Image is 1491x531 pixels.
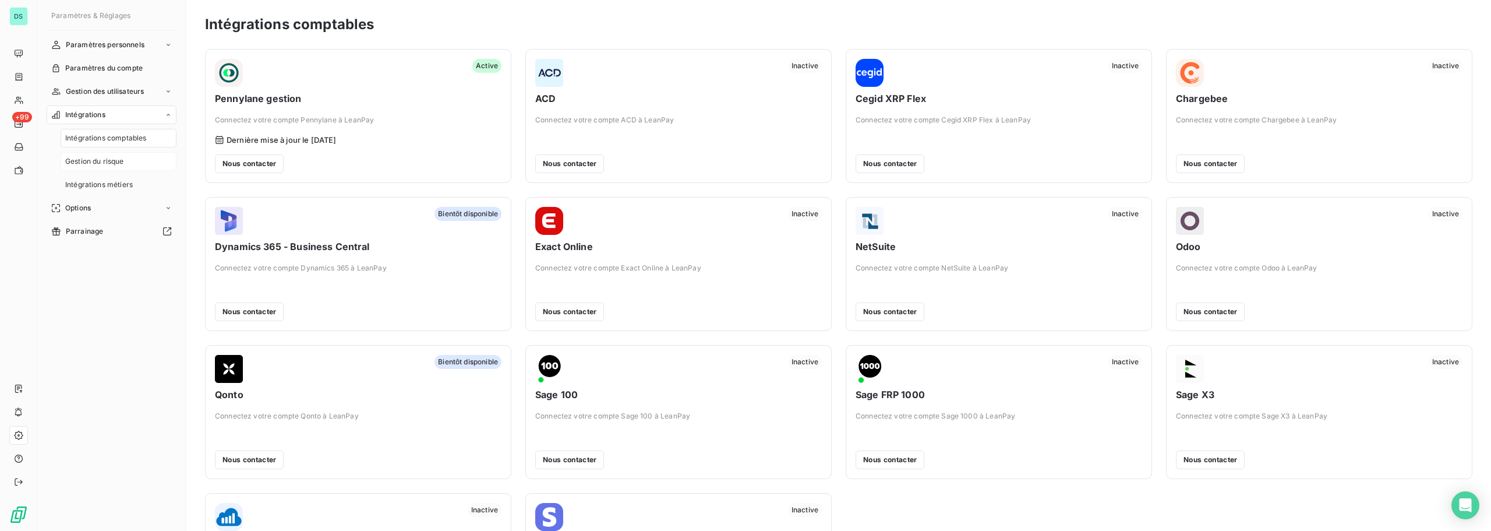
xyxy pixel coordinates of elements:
span: Connectez votre compte ACD à LeanPay [535,115,822,125]
span: NetSuite [856,240,1142,254]
span: Parrainage [66,226,104,237]
span: Intégrations métiers [65,180,133,190]
span: Connectez votre compte Dynamics 365 à LeanPay [215,263,501,273]
span: Connectez votre compte Cegid XRP Flex à LeanPay [856,115,1142,125]
a: Gestion du risque [61,152,176,171]
span: Dernière mise à jour le [DATE] [227,135,337,145]
span: Bientôt disponible [434,207,501,221]
span: Connectez votre compte Sage 100 à LeanPay [535,411,822,421]
span: Bientôt disponible [434,355,501,369]
span: Connectez votre compte Sage 1000 à LeanPay [856,411,1142,421]
div: DS [9,7,28,26]
span: Inactive [788,503,822,517]
img: Pennylane gestion logo [215,59,243,87]
span: Chargebee [1176,92,1462,106]
img: Cegid XRP Flex logo [856,59,884,87]
button: Nous contacter [215,303,284,321]
img: Chargebee logo [1176,59,1204,87]
button: Nous contacter [215,154,284,173]
span: Paramètres & Réglages [51,11,130,20]
span: Connectez votre compte Pennylane à LeanPay [215,115,501,125]
span: Connectez votre compte Chargebee à LeanPay [1176,115,1462,125]
span: Inactive [1108,355,1142,369]
button: Nous contacter [535,451,604,469]
span: Inactive [468,503,501,517]
img: Exact Online logo [535,207,563,235]
button: Nous contacter [1176,154,1245,173]
span: Inactive [1108,207,1142,221]
span: Inactive [1429,59,1462,73]
span: Inactive [788,207,822,221]
span: Sage FRP 1000 [856,388,1142,402]
img: Dynamics 365 - Business Central logo [215,207,243,235]
span: Options [65,203,91,213]
img: ACD logo [535,59,563,87]
span: Inactive [1429,207,1462,221]
span: Connectez votre compte Exact Online à LeanPay [535,263,822,273]
img: Stripe Billing logo [535,503,563,531]
img: Sage 100 logo [535,355,563,383]
span: Inactive [1108,59,1142,73]
span: Dynamics 365 - Business Central [215,240,501,254]
span: Paramètres personnels [66,40,144,50]
button: Nous contacter [856,303,924,321]
img: Sage X3 logo [1176,355,1204,383]
img: Sage FRP 1000 logo [856,355,884,383]
span: Pennylane gestion [215,92,501,106]
span: Odoo [1176,240,1462,254]
span: Exact Online [535,240,822,254]
span: Gestion des utilisateurs [66,86,144,97]
span: Gestion du risque [65,156,124,167]
span: Connectez votre compte Sage X3 à LeanPay [1176,411,1462,421]
span: Sage 100 [535,388,822,402]
span: ACD [535,92,822,106]
a: Intégrations métiers [61,175,176,194]
span: Intégrations [65,110,105,120]
span: Sage X3 [1176,388,1462,402]
span: +99 [12,112,32,122]
img: Logo LeanPay [9,505,28,524]
button: Nous contacter [856,154,924,173]
span: Qonto [215,388,501,402]
span: Inactive [788,59,822,73]
button: Nous contacter [856,451,924,469]
span: Inactive [1429,355,1462,369]
a: Paramètres du compte [47,59,176,78]
button: Nous contacter [1176,303,1245,321]
img: Sellsy logo [215,503,243,531]
a: Intégrations comptables [61,129,176,147]
a: Parrainage [47,222,176,241]
h3: Intégrations comptables [205,14,374,35]
span: Connectez votre compte Odoo à LeanPay [1176,263,1462,273]
span: Active [472,59,501,73]
span: Intégrations comptables [65,133,146,143]
img: Qonto logo [215,355,243,383]
button: Nous contacter [1176,451,1245,469]
button: Nous contacter [535,154,604,173]
button: Nous contacter [535,303,604,321]
span: Connectez votre compte NetSuite à LeanPay [856,263,1142,273]
span: Inactive [788,355,822,369]
button: Nous contacter [215,451,284,469]
img: Odoo logo [1176,207,1204,235]
div: Open Intercom Messenger [1451,491,1479,519]
span: Cegid XRP Flex [856,92,1142,106]
img: NetSuite logo [856,207,884,235]
span: Paramètres du compte [65,63,143,73]
span: Connectez votre compte Qonto à LeanPay [215,411,501,421]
